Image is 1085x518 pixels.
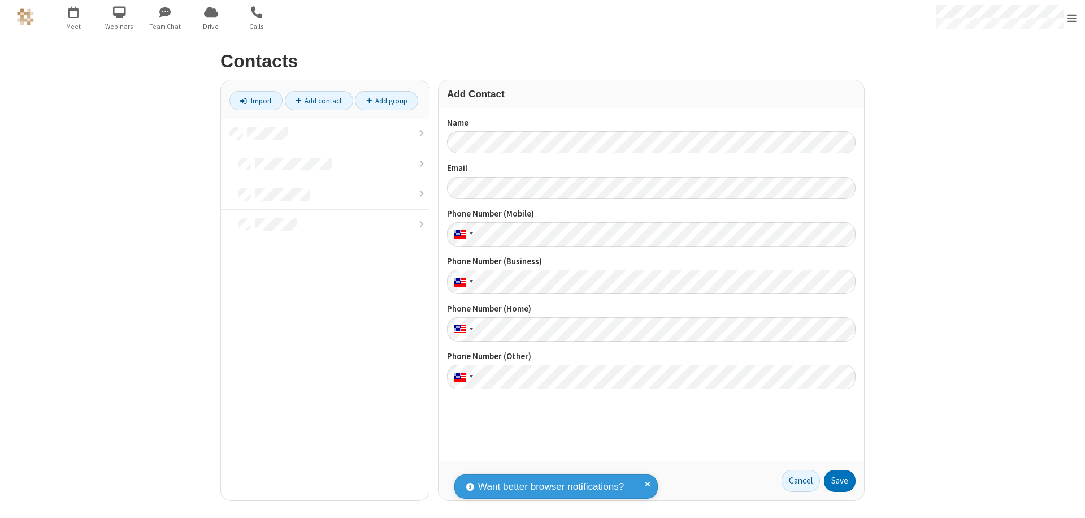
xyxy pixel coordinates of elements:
div: United States: + 1 [447,365,476,389]
a: Cancel [782,470,820,493]
div: United States: + 1 [447,270,476,294]
label: Name [447,116,856,129]
h3: Add Contact [447,89,856,100]
span: Team Chat [144,21,186,32]
label: Phone Number (Business) [447,255,856,268]
h2: Contacts [220,51,865,71]
span: Want better browser notifications? [478,480,624,494]
label: Phone Number (Home) [447,303,856,316]
label: Phone Number (Mobile) [447,208,856,221]
div: United States: + 1 [447,222,476,247]
button: Save [824,470,856,493]
div: United States: + 1 [447,317,476,342]
img: QA Selenium DO NOT DELETE OR CHANGE [17,8,34,25]
span: Calls [236,21,278,32]
a: Add contact [285,91,353,110]
span: Drive [190,21,232,32]
a: Add group [355,91,418,110]
span: Webinars [98,21,141,32]
span: Meet [53,21,95,32]
label: Email [447,162,856,175]
a: Import [229,91,283,110]
label: Phone Number (Other) [447,350,856,363]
